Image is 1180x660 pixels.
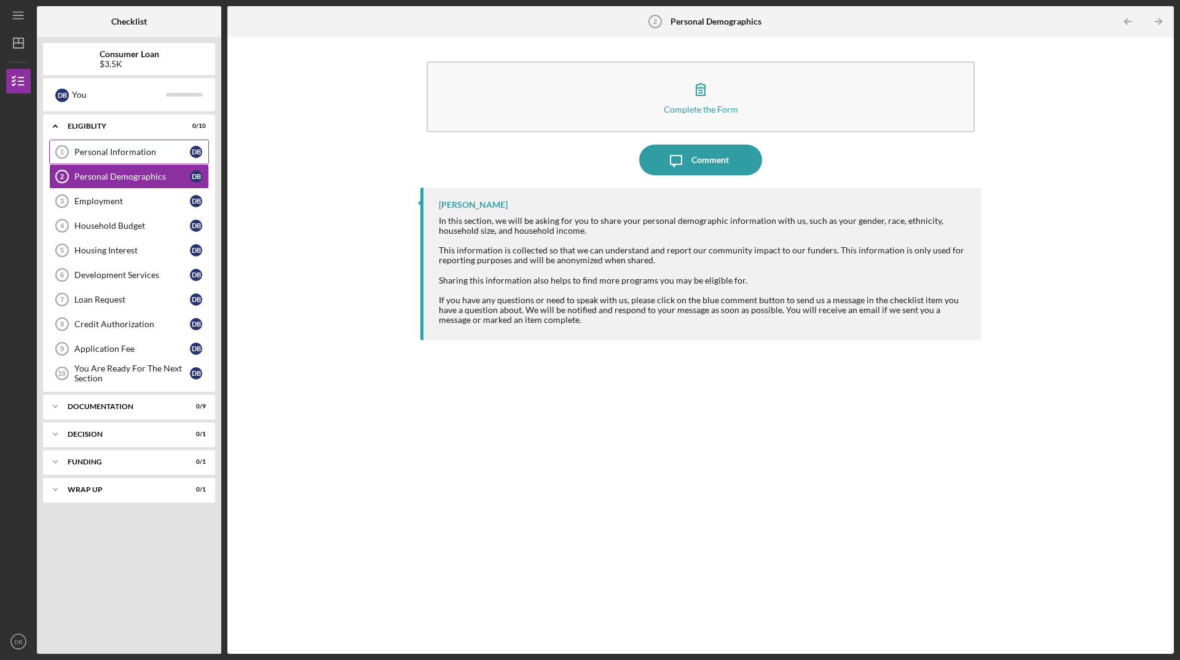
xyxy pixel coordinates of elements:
[60,247,64,254] tspan: 5
[74,196,190,206] div: Employment
[671,17,761,26] b: Personal Demographics
[49,336,209,361] a: 9Application FeeDB
[100,59,159,69] div: $3.5K
[190,293,202,306] div: D B
[74,295,190,304] div: Loan Request
[49,263,209,287] a: 6Development ServicesDB
[439,200,508,210] div: [PERSON_NAME]
[190,343,202,355] div: D B
[55,89,69,102] div: D B
[68,403,175,410] div: Documentation
[60,271,64,279] tspan: 6
[72,84,166,105] div: You
[68,122,175,130] div: Eligiblity
[74,364,190,383] div: You Are Ready For The Next Section
[184,486,206,493] div: 0 / 1
[653,18,657,25] tspan: 2
[60,148,64,156] tspan: 1
[190,269,202,281] div: D B
[60,222,65,229] tspan: 4
[190,318,202,330] div: D B
[60,345,64,352] tspan: 9
[184,403,206,410] div: 0 / 9
[49,312,209,336] a: 8Credit AuthorizationDB
[691,145,729,175] div: Comment
[111,17,147,26] b: Checklist
[49,140,209,164] a: 1Personal InformationDB
[190,170,202,183] div: D B
[74,270,190,280] div: Development Services
[60,197,64,205] tspan: 3
[58,370,65,377] tspan: 10
[639,145,762,175] button: Comment
[74,319,190,329] div: Credit Authorization
[60,173,64,180] tspan: 2
[49,238,209,263] a: 5Housing InterestDB
[184,458,206,466] div: 0 / 1
[664,105,738,114] div: Complete the Form
[439,276,969,285] div: Sharing this information also helps to find more programs you may be eligible for.
[74,221,190,231] div: Household Budget
[49,213,209,238] a: 4Household BudgetDB
[60,320,64,328] tspan: 8
[439,295,969,325] div: If you have any questions or need to speak with us, please click on the blue comment button to se...
[74,172,190,181] div: Personal Demographics
[74,344,190,354] div: Application Fee
[190,220,202,232] div: D B
[68,431,175,438] div: Decision
[49,287,209,312] a: 7Loan RequestDB
[184,122,206,130] div: 0 / 10
[74,245,190,255] div: Housing Interest
[190,244,202,256] div: D B
[60,296,64,303] tspan: 7
[68,486,175,493] div: Wrap up
[427,62,975,132] button: Complete the Form
[190,367,202,380] div: D B
[49,164,209,189] a: 2Personal DemographicsDB
[439,245,969,265] div: This information is collected so that we can understand and report our community impact to our fu...
[49,361,209,386] a: 10You Are Ready For The Next SectionDB
[14,638,22,645] text: DB
[49,189,209,213] a: 3EmploymentDB
[184,431,206,438] div: 0 / 1
[6,629,31,654] button: DB
[68,458,175,466] div: Funding
[100,49,159,59] b: Consumer Loan
[190,195,202,207] div: D B
[190,146,202,158] div: D B
[439,216,969,236] div: In this section, we will be asking for you to share your personal demographic information with us...
[74,147,190,157] div: Personal Information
